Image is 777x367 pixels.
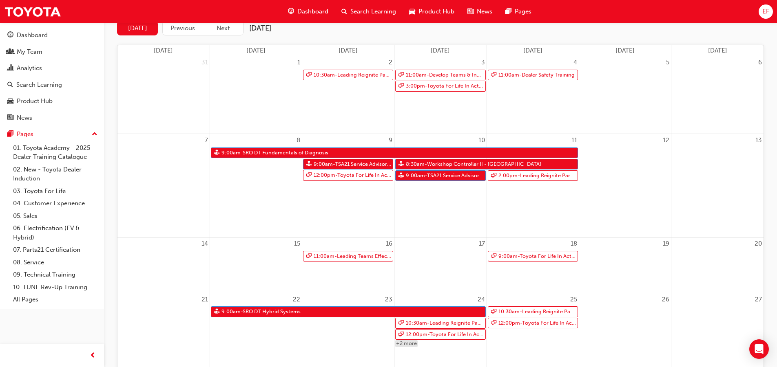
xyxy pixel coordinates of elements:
[757,56,764,69] a: September 6, 2025
[398,70,404,80] span: sessionType_ONLINE_URL-icon
[10,210,101,222] a: 05. Sales
[418,7,454,16] span: Product Hub
[480,56,487,69] a: September 3, 2025
[706,45,729,56] a: Saturday
[491,307,496,317] span: sessionType_ONLINE_URL-icon
[523,47,542,54] span: [DATE]
[749,339,769,359] div: Open Intercom Messenger
[16,80,62,90] div: Search Learning
[152,45,175,56] a: Sunday
[570,134,579,147] a: September 11, 2025
[572,56,579,69] a: September 4, 2025
[210,134,302,237] td: September 8, 2025
[7,48,13,56] span: people-icon
[708,47,727,54] span: [DATE]
[221,148,329,158] span: 9:00am - SRO DT Fundamentals of Diagnosis
[350,7,396,16] span: Search Learning
[214,148,219,158] span: sessionType_FACE_TO_FACE-icon
[491,70,496,80] span: sessionType_ONLINE_URL-icon
[203,134,210,147] a: September 7, 2025
[491,318,496,328] span: sessionType_ONLINE_URL-icon
[661,237,671,250] a: September 19, 2025
[759,4,773,19] button: EF
[291,293,302,306] a: September 22, 2025
[7,32,13,39] span: guage-icon
[3,26,101,127] button: DashboardMy TeamAnalyticsSearch LearningProduct HubNews
[10,142,101,163] a: 01. Toyota Academy - 2025 Dealer Training Catalogue
[92,129,97,140] span: up-icon
[477,237,487,250] a: September 17, 2025
[10,185,101,198] a: 03. Toyota For Life
[405,330,484,340] span: 12:00pm - Toyota For Life In Action - Virtual Classroom
[405,70,484,80] span: 11:00am - Develop Teams & Individuals
[17,47,42,57] div: My Team
[7,131,13,138] span: pages-icon
[387,134,394,147] a: September 9, 2025
[337,45,359,56] a: Tuesday
[661,134,671,147] a: September 12, 2025
[398,81,404,91] span: sessionType_ONLINE_URL-icon
[487,134,579,237] td: September 11, 2025
[313,159,392,169] span: 9:00am - TSA21 Service Advisor Course ( face to face)
[3,44,101,59] a: My Team
[200,237,210,250] a: September 14, 2025
[10,293,101,306] a: All Pages
[3,127,101,142] button: Pages
[3,77,101,92] a: Search Learning
[313,251,392,262] span: 11:00am - Leading Teams Effectively
[7,65,13,72] span: chart-icon
[90,351,96,361] span: prev-icon
[579,134,671,237] td: September 12, 2025
[154,47,173,54] span: [DATE]
[200,56,210,69] a: August 31, 2025
[491,171,496,181] span: sessionType_ONLINE_URL-icon
[754,134,764,147] a: September 13, 2025
[671,237,764,293] td: September 20, 2025
[302,237,394,293] td: September 16, 2025
[383,293,394,306] a: September 23, 2025
[395,340,418,347] a: Show 2 more events
[753,237,764,250] a: September 20, 2025
[200,293,210,306] a: September 21, 2025
[10,222,101,244] a: 06. Electrification (EV & Hybrid)
[467,7,474,17] span: news-icon
[302,134,394,237] td: September 9, 2025
[335,3,403,20] a: search-iconSearch Learning
[4,2,61,21] img: Trak
[117,237,210,293] td: September 14, 2025
[405,81,484,91] span: 3:00pm - Toyota For Life In Action - Virtual Classroom
[296,56,302,69] a: September 1, 2025
[671,56,764,134] td: September 6, 2025
[762,7,769,16] span: EF
[660,293,671,306] a: September 26, 2025
[341,7,347,17] span: search-icon
[288,7,294,17] span: guage-icon
[10,163,101,185] a: 02. New - Toyota Dealer Induction
[431,47,450,54] span: [DATE]
[522,45,544,56] a: Thursday
[477,7,492,16] span: News
[394,134,487,237] td: September 10, 2025
[579,237,671,293] td: September 19, 2025
[569,237,579,250] a: September 18, 2025
[17,31,48,40] div: Dashboard
[3,28,101,43] a: Dashboard
[405,318,484,328] span: 10:30am - Leading Reignite Part 2 - Virtual Classroom
[203,21,244,36] button: Next
[210,237,302,293] td: September 15, 2025
[579,56,671,134] td: September 5, 2025
[249,24,271,33] h2: [DATE]
[498,171,576,181] span: 2:00pm - Leading Reignite Part 2 - Virtual Classroom
[302,56,394,134] td: September 2, 2025
[3,94,101,109] a: Product Hub
[221,307,301,317] span: 9:00am - SRO DT Hybrid Systems
[306,251,312,262] span: sessionType_ONLINE_URL-icon
[313,70,392,80] span: 10:30am - Leading Reignite Part 2 - Virtual Classroom
[245,45,267,56] a: Monday
[246,47,266,54] span: [DATE]
[398,318,404,328] span: sessionType_ONLINE_URL-icon
[10,281,101,294] a: 10. TUNE Rev-Up Training
[569,293,579,306] a: September 25, 2025
[339,47,358,54] span: [DATE]
[7,81,13,89] span: search-icon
